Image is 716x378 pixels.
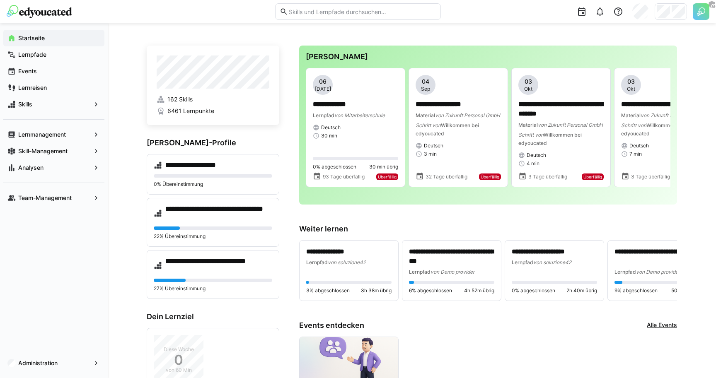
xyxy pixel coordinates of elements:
span: Lernpfad [512,259,533,265]
span: Lernpfad [306,259,328,265]
span: Lernpfad [409,269,431,275]
span: 7 min [629,151,642,157]
span: Lernpfad [614,269,636,275]
p: 22% Übereinstimmung [154,233,272,240]
span: Deutsch [629,142,649,149]
span: 3 Tage überfällig [528,173,567,180]
span: Material [416,112,435,118]
span: 0% abgeschlossen [313,164,356,170]
span: Überfällig [583,174,602,179]
p: 0% Übereinstimmung [154,181,272,188]
span: 6% abgeschlossen [409,287,452,294]
span: 93 Tage überfällig [323,173,365,180]
span: von Zukunft Personal GmbH [538,122,603,128]
span: Deutsch [321,124,341,131]
span: 30 min [321,132,337,139]
span: 50 min übrig [671,287,700,294]
span: 0% abgeschlossen [512,287,555,294]
span: Schritt von [621,122,646,128]
span: 4h 52m übrig [464,287,494,294]
span: Material [621,112,641,118]
span: 9% abgeschlossen [614,287,658,294]
span: 2h 40m übrig [566,287,597,294]
span: Okt [627,86,635,92]
span: Willkommen bei edyoucated [621,122,685,137]
span: 03 [627,77,635,86]
span: 162 Skills [167,95,193,104]
p: 27% Übereinstimmung [154,285,272,292]
span: von soluzione42 [533,259,571,265]
span: 3 min [424,151,437,157]
span: von Mitarbeiterschule [334,112,385,118]
span: 4 min [527,160,539,167]
h3: Weiter lernen [299,224,677,234]
span: Willkommen bei edyoucated [416,122,479,137]
span: Deutsch [424,142,443,149]
span: Lernpfad [313,112,334,118]
span: Material [518,122,538,128]
a: 162 Skills [157,95,269,104]
span: von Zukunft Personal GmbH [435,112,500,118]
a: Alle Events [647,321,677,330]
span: von Demo provider [636,269,680,275]
h3: [PERSON_NAME] [306,52,670,61]
span: 3 Tage überfällig [631,173,670,180]
span: Schritt von [416,122,441,128]
input: Skills und Lernpfade durchsuchen… [288,8,436,15]
span: Sep [421,86,430,92]
h3: [PERSON_NAME]-Profile [147,138,279,147]
span: 3h 38m übrig [361,287,392,294]
span: 30 min übrig [369,164,398,170]
h3: Events entdecken [299,321,364,330]
span: 06 [319,77,327,86]
span: Deutsch [527,152,546,159]
h3: Dein Lernziel [147,312,279,321]
span: 3% abgeschlossen [306,287,350,294]
span: von Demo provider [431,269,474,275]
span: Willkommen bei edyoucated [518,132,582,146]
span: Überfällig [378,174,397,179]
span: Okt [524,86,532,92]
span: 32 Tage überfällig [426,173,467,180]
span: 6461 Lernpunkte [167,107,214,115]
span: 04 [422,77,429,86]
span: 03 [525,77,532,86]
span: Überfällig [481,174,499,179]
span: von Zukunft Personal GmbH [641,112,706,118]
span: von soluzione42 [328,259,366,265]
span: Schritt von [518,132,544,138]
span: [DATE] [315,86,331,92]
